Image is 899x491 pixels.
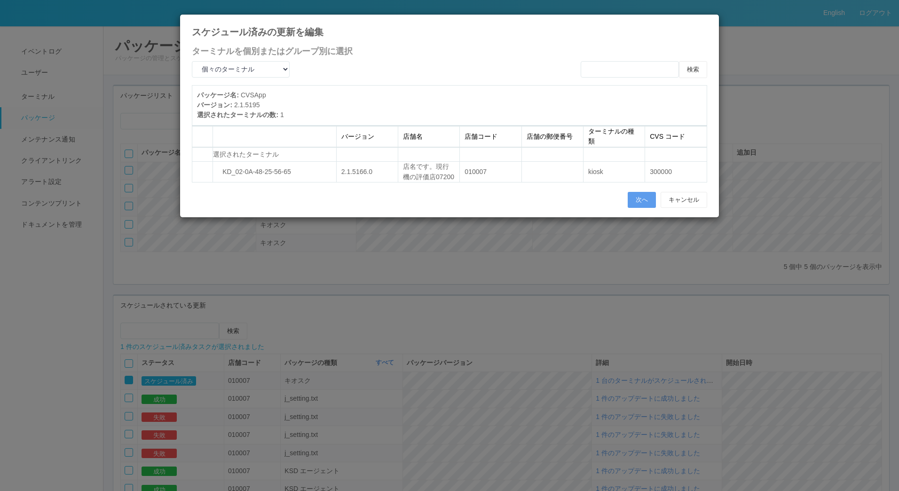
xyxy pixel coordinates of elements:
[197,91,241,99] strong: パッケージ名:
[192,27,707,37] h4: スケジュール済みの更新を編集
[336,162,398,182] td: 2.1.5166.0
[521,126,583,147] td: 店舗の郵便番号
[661,192,707,208] button: キャンセル
[336,126,398,147] td: バージョン
[679,61,707,78] button: 検索
[197,111,280,119] strong: 選択されたターミナルの数:
[222,168,291,175] span: KD_02-0A-48-25-56-65
[460,162,521,182] td: 010007
[197,90,706,100] div: CVSApp
[197,110,706,120] div: 1
[213,150,279,158] span: 選択されたターミナル
[192,47,707,56] h4: ターミナルを個別またはグループ別に選択
[460,126,521,147] td: 店舗コード
[645,162,707,182] td: 300000
[197,101,234,109] strong: バージョン:
[398,126,460,147] td: 店舗名
[628,192,656,208] button: 次へ
[645,126,707,147] td: CVS コード
[583,126,645,147] td: ターミナルの種類
[197,100,706,110] div: 2.1.5195
[398,162,460,182] td: 店名です。現行機の評価店07200
[583,162,645,182] td: kiosk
